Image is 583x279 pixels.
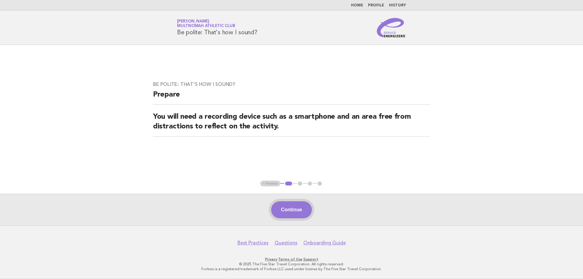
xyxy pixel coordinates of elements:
a: [PERSON_NAME]Multnomah Athletic Club [177,19,235,28]
a: History [389,4,406,7]
a: Questions [274,240,297,246]
p: Forbes is a registered trademark of Forbes LLC used under license by The Five Star Travel Corpora... [106,267,477,271]
a: Terms of Use [278,257,302,261]
button: 1 [284,181,293,187]
h1: Be polite: That's how I sound? [177,20,257,36]
a: Onboarding Guide [303,240,346,246]
a: Best Practices [237,240,268,246]
span: Multnomah Athletic Club [177,24,235,28]
h3: Be polite: That's how I sound? [153,81,430,87]
a: Support [303,257,318,261]
a: Privacy [265,257,277,261]
button: Continue [271,201,312,218]
h2: Prepare [153,90,430,105]
p: · · [106,257,477,262]
p: © 2025 The Five Star Travel Corporation. All rights reserved. [106,262,477,267]
img: Service Energizers [377,18,406,37]
a: Profile [368,4,384,7]
h2: You will need a recording device such as a smartphone and an area free from distractions to refle... [153,112,430,137]
a: Home [351,4,363,7]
